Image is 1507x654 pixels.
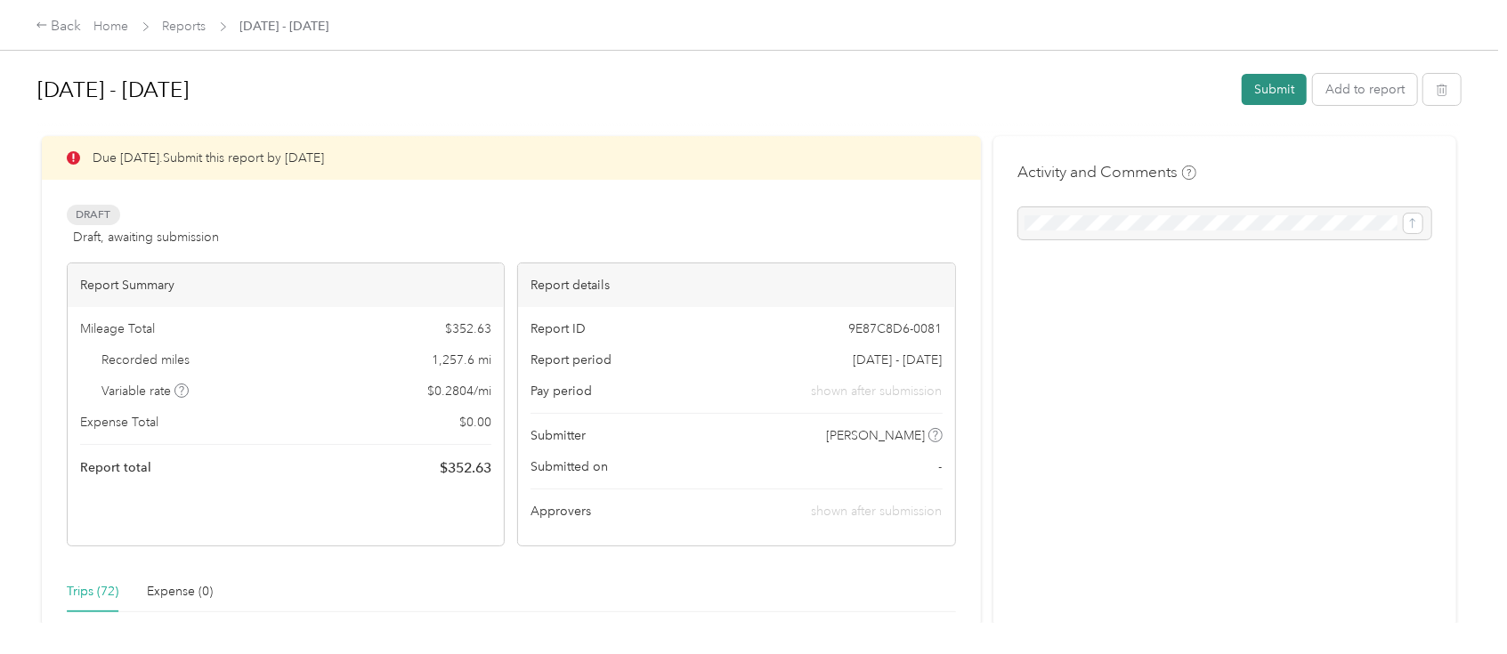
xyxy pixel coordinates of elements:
[94,19,129,34] a: Home
[427,382,491,400] span: $ 0.2804 / mi
[440,457,491,479] span: $ 352.63
[939,457,943,476] span: -
[80,413,158,432] span: Expense Total
[531,502,591,521] span: Approvers
[37,69,1229,111] h1: Aug 1 - 31, 2025
[849,319,943,338] span: 9E87C8D6-0081
[42,136,981,180] div: Due [DATE]. Submit this report by [DATE]
[531,382,592,400] span: Pay period
[826,426,925,445] span: [PERSON_NAME]
[36,16,82,37] div: Back
[67,205,120,225] span: Draft
[531,426,586,445] span: Submitter
[240,17,329,36] span: [DATE] - [DATE]
[854,351,943,369] span: [DATE] - [DATE]
[1407,554,1507,654] iframe: Everlance-gr Chat Button Frame
[147,582,213,602] div: Expense (0)
[67,582,118,602] div: Trips (72)
[1242,74,1307,105] button: Submit
[432,351,491,369] span: 1,257.6 mi
[80,458,151,477] span: Report total
[445,319,491,338] span: $ 352.63
[1018,161,1196,183] h4: Activity and Comments
[812,504,943,519] span: shown after submission
[80,319,155,338] span: Mileage Total
[102,351,190,369] span: Recorded miles
[163,19,207,34] a: Reports
[102,382,190,400] span: Variable rate
[73,228,219,246] span: Draft, awaiting submission
[518,263,954,307] div: Report details
[531,319,586,338] span: Report ID
[68,263,504,307] div: Report Summary
[531,457,608,476] span: Submitted on
[1313,74,1417,105] button: Add to report
[812,382,943,400] span: shown after submission
[531,351,612,369] span: Report period
[459,413,491,432] span: $ 0.00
